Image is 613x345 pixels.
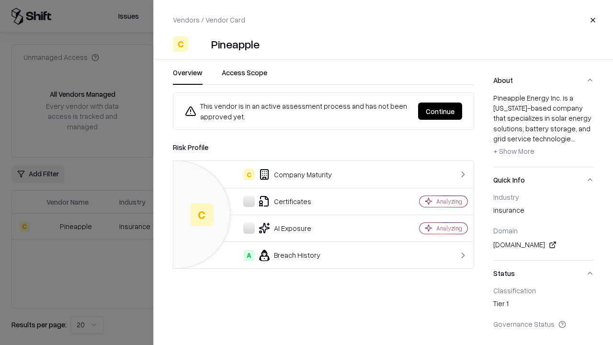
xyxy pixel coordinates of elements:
button: Overview [173,68,203,85]
p: Vendors / Vendor Card [173,15,245,25]
button: Continue [418,103,462,120]
button: Quick Info [493,167,594,193]
span: + Show More [493,147,534,155]
div: A [243,250,255,261]
div: Analyzing [436,224,462,232]
div: Governance Status [493,320,594,328]
div: Analyzing [436,197,462,206]
div: Pineapple [211,36,260,52]
div: Industry [493,193,594,201]
div: Certificates [181,195,386,207]
div: AI Exposure [181,222,386,234]
div: C [190,203,213,226]
div: Quick Info [493,193,594,260]
img: Pineapple [192,36,207,52]
button: Status [493,261,594,286]
div: Classification [493,286,594,295]
div: Domain [493,226,594,235]
button: + Show More [493,144,534,159]
div: insurance [493,205,594,218]
span: ... [571,134,575,143]
div: C [243,169,255,180]
div: Company Maturity [181,169,386,180]
div: Breach History [181,250,386,261]
div: C [173,36,188,52]
div: This vendor is in an active assessment process and has not been approved yet. [185,101,410,122]
button: About [493,68,594,93]
button: Access Scope [222,68,267,85]
div: Pineapple Energy Inc. is a [US_STATE]-based company that specializes in solar energy solutions, b... [493,93,594,159]
div: Risk Profile [173,141,474,153]
div: About [493,93,594,167]
div: Tier 1 [493,299,594,312]
div: [DOMAIN_NAME] [493,239,594,251]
